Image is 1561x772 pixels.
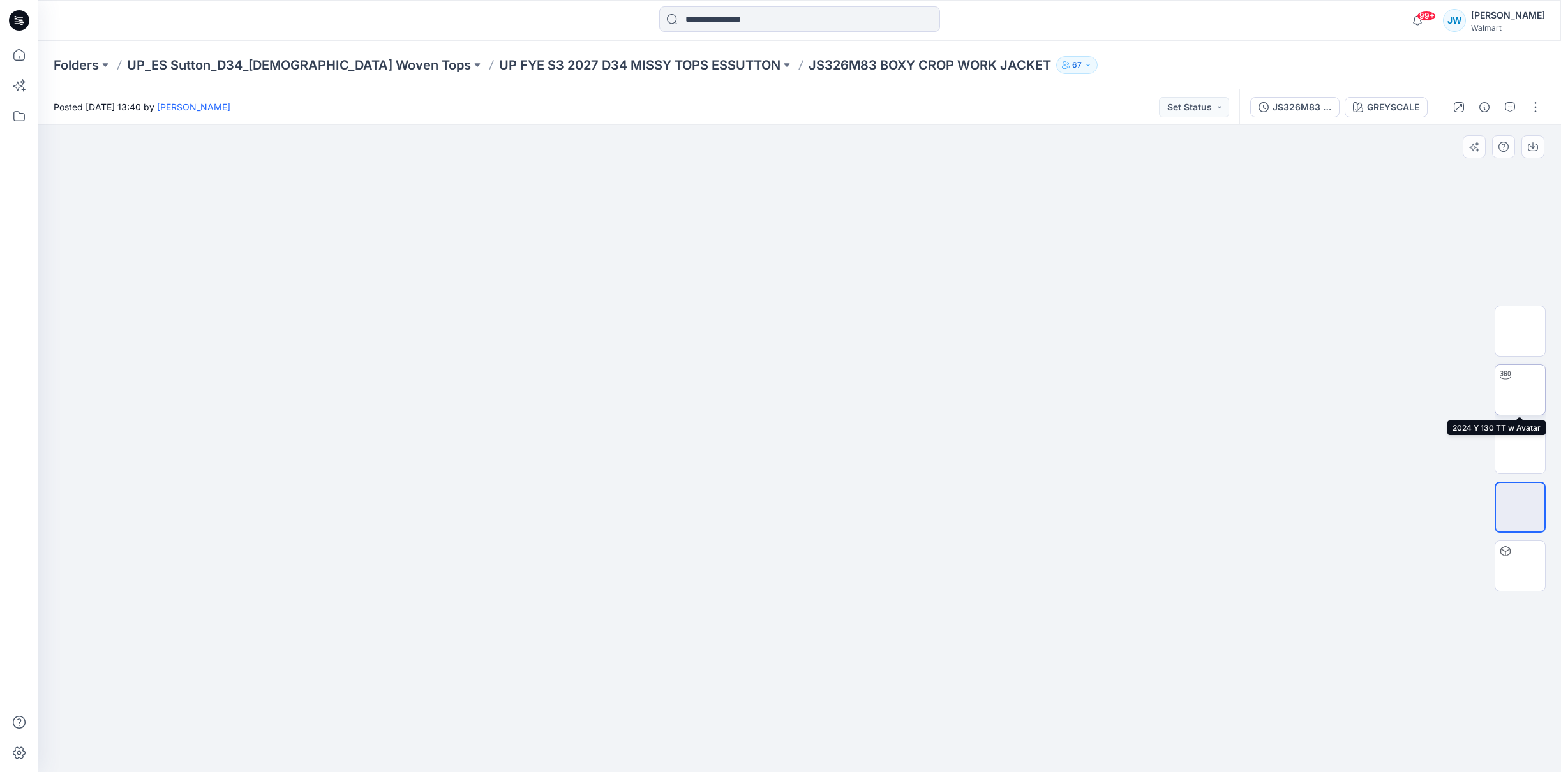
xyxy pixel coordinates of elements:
div: JW [1443,9,1466,32]
a: UP_ES Sutton_D34_[DEMOGRAPHIC_DATA] Woven Tops [127,56,471,74]
div: JS326M83 BOXY CROP WORK JACKET [1273,100,1331,114]
a: UP FYE S3 2027 D34 MISSY TOPS ESSUTTON [499,56,780,74]
button: GREYSCALE [1345,97,1428,117]
div: GREYSCALE [1367,100,1419,114]
button: 67 [1056,56,1098,74]
span: Posted [DATE] 13:40 by [54,100,230,114]
div: Walmart [1471,23,1545,33]
button: Details [1474,97,1495,117]
button: JS326M83 BOXY CROP WORK JACKET [1250,97,1340,117]
a: Folders [54,56,99,74]
a: [PERSON_NAME] [157,101,230,112]
span: 99+ [1417,11,1436,21]
div: [PERSON_NAME] [1471,8,1545,23]
p: 67 [1072,58,1082,72]
p: JS326M83 BOXY CROP WORK JACKET [809,56,1051,74]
